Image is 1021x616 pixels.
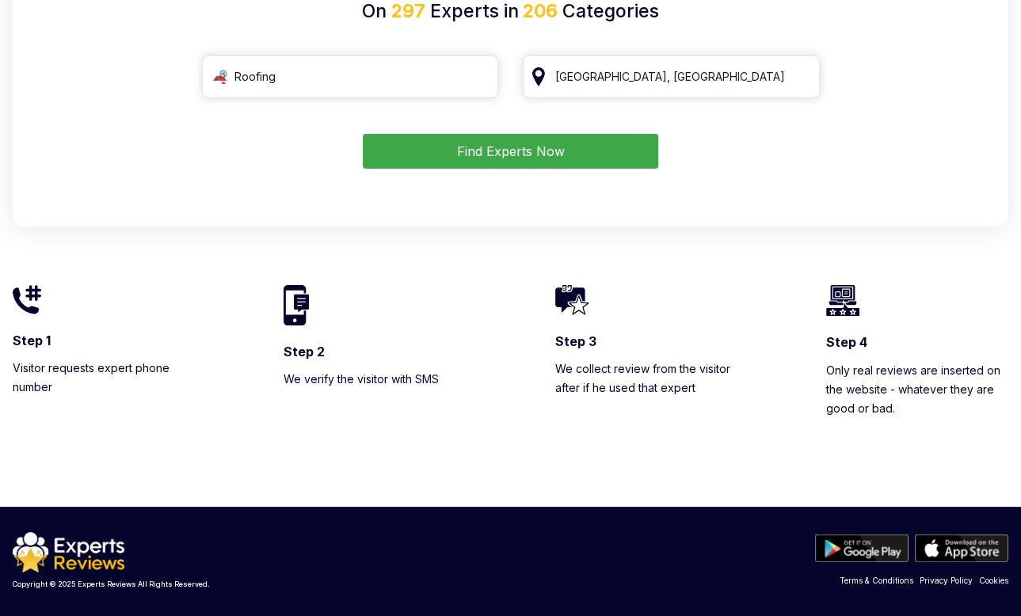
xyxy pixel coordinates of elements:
[826,333,1008,351] h3: Step 4
[13,532,124,573] img: logo
[13,579,210,590] p: Copyright © 2025 Experts Reviews All Rights Reserved.
[555,285,589,315] img: homeIcon3
[840,575,913,587] a: Terms & Conditions
[202,55,499,98] input: Search Category
[13,285,41,314] img: homeIcon1
[555,333,737,350] h3: Step 3
[826,361,1008,418] p: Only real reviews are inserted on the website - whatever they are good or bad.
[555,359,737,397] p: We collect review from the visitor after if he used that expert
[363,134,658,169] button: Find Experts Now
[920,575,973,587] a: Privacy Policy
[979,575,1008,587] a: Cookies
[284,285,309,325] img: homeIcon2
[815,534,909,562] img: play store btn
[523,55,820,98] input: Your City
[284,343,466,360] h3: Step 2
[826,285,859,316] img: homeIcon4
[13,359,195,397] p: Visitor requests expert phone number
[284,370,466,389] p: We verify the visitor with SMS
[915,534,1008,562] img: apple store btn
[13,332,195,349] h3: Step 1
